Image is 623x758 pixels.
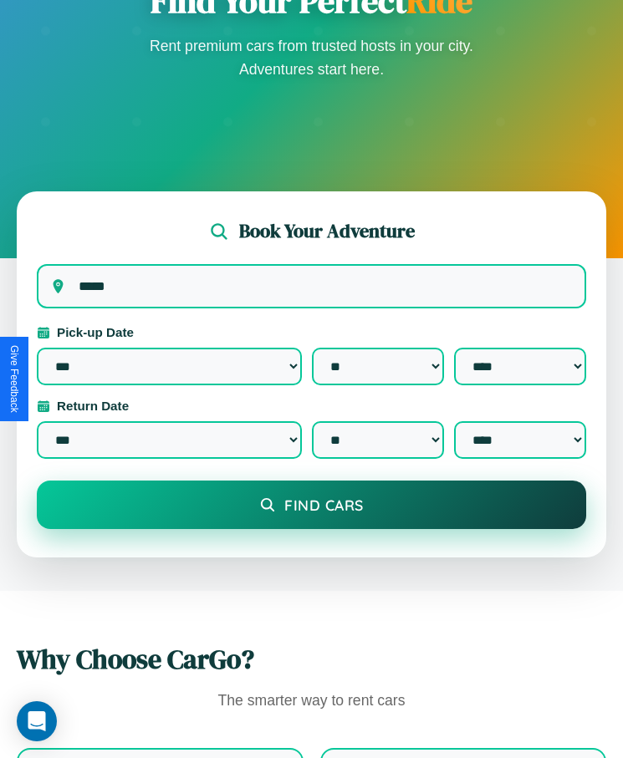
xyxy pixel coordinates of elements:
p: Rent premium cars from trusted hosts in your city. Adventures start here. [145,34,479,81]
button: Find Cars [37,481,586,529]
label: Return Date [37,399,586,413]
label: Pick-up Date [37,325,586,339]
div: Give Feedback [8,345,20,413]
div: Open Intercom Messenger [17,701,57,741]
p: The smarter way to rent cars [17,688,606,715]
h2: Why Choose CarGo? [17,641,606,678]
h2: Book Your Adventure [239,218,415,244]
